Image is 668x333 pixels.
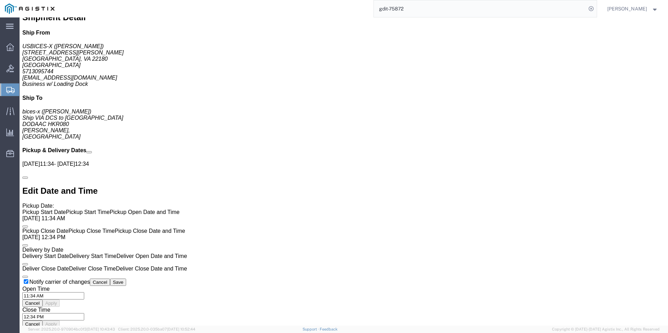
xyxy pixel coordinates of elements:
span: [DATE] 10:43:43 [87,327,115,331]
span: Server: 2025.20.0-970904bc0f3 [28,327,115,331]
span: Feras Saleh [607,5,647,13]
input: Search for shipment number, reference number [374,0,586,17]
span: [DATE] 10:52:44 [167,327,195,331]
a: Feedback [320,327,337,331]
img: logo [5,3,55,14]
span: Copyright © [DATE]-[DATE] Agistix Inc., All Rights Reserved [552,326,660,332]
iframe: FS Legacy Container [20,17,668,326]
a: Support [303,327,320,331]
span: Client: 2025.20.0-035ba07 [118,327,195,331]
button: [PERSON_NAME] [607,5,659,13]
